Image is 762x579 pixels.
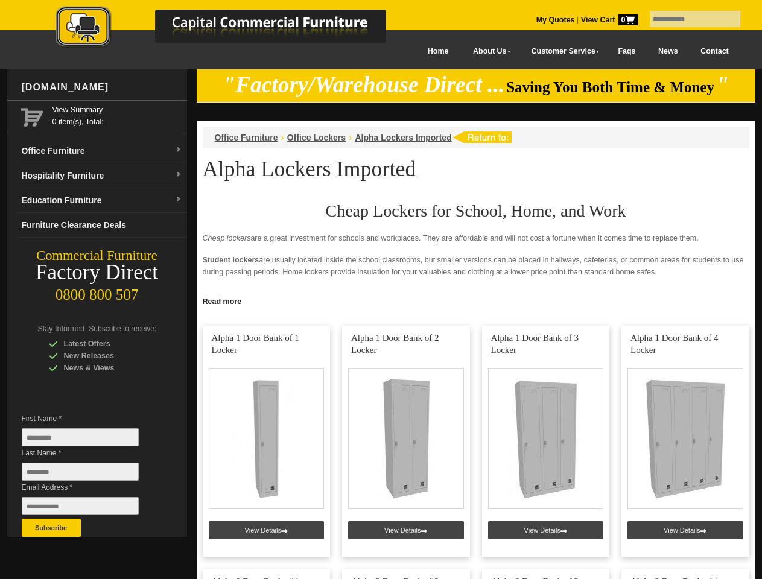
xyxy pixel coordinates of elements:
[203,254,749,278] p: are usually located inside the school classrooms, but smaller versions can be placed in hallways,...
[7,247,187,264] div: Commercial Furniture
[581,16,638,24] strong: View Cart
[203,202,749,220] h2: Cheap Lockers for School, Home, and Work
[607,38,647,65] a: Faqs
[89,324,156,333] span: Subscribe to receive:
[22,463,139,481] input: Last Name *
[287,133,346,142] a: Office Lockers
[49,338,164,350] div: Latest Offers
[17,163,187,188] a: Hospitality Furnituredropdown
[22,497,139,515] input: Email Address *
[349,131,352,144] li: ›
[175,196,182,203] img: dropdown
[52,104,182,116] a: View Summary
[281,131,284,144] li: ›
[647,38,689,65] a: News
[22,428,139,446] input: First Name *
[618,14,638,25] span: 0
[452,131,512,143] img: return to
[7,280,187,303] div: 0800 800 507
[17,188,187,213] a: Education Furnituredropdown
[460,38,518,65] a: About Us
[203,232,749,244] p: are a great investment for schools and workplaces. They are affordable and will not cost a fortun...
[49,362,164,374] div: News & Views
[22,413,157,425] span: First Name *
[7,264,187,281] div: Factory Direct
[38,324,85,333] span: Stay Informed
[22,481,157,493] span: Email Address *
[22,6,445,50] img: Capital Commercial Furniture Logo
[17,139,187,163] a: Office Furnituredropdown
[175,147,182,154] img: dropdown
[22,519,81,537] button: Subscribe
[716,72,729,97] em: "
[22,447,157,459] span: Last Name *
[203,256,259,264] strong: Student lockers
[197,293,755,308] a: Click to read more
[49,350,164,362] div: New Releases
[536,16,575,24] a: My Quotes
[689,38,740,65] a: Contact
[215,133,278,142] a: Office Furniture
[22,6,445,54] a: Capital Commercial Furniture Logo
[203,234,251,242] em: Cheap lockers
[175,171,182,179] img: dropdown
[506,79,714,95] span: Saving You Both Time & Money
[17,69,187,106] div: [DOMAIN_NAME]
[203,157,749,180] h1: Alpha Lockers Imported
[203,288,749,312] p: provide a sense of security for the employees. Since no one can enter or touch the locker, it red...
[52,104,182,126] span: 0 item(s), Total:
[355,133,451,142] a: Alpha Lockers Imported
[518,38,606,65] a: Customer Service
[579,16,637,24] a: View Cart0
[223,72,504,97] em: "Factory/Warehouse Direct ...
[17,213,187,238] a: Furniture Clearance Deals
